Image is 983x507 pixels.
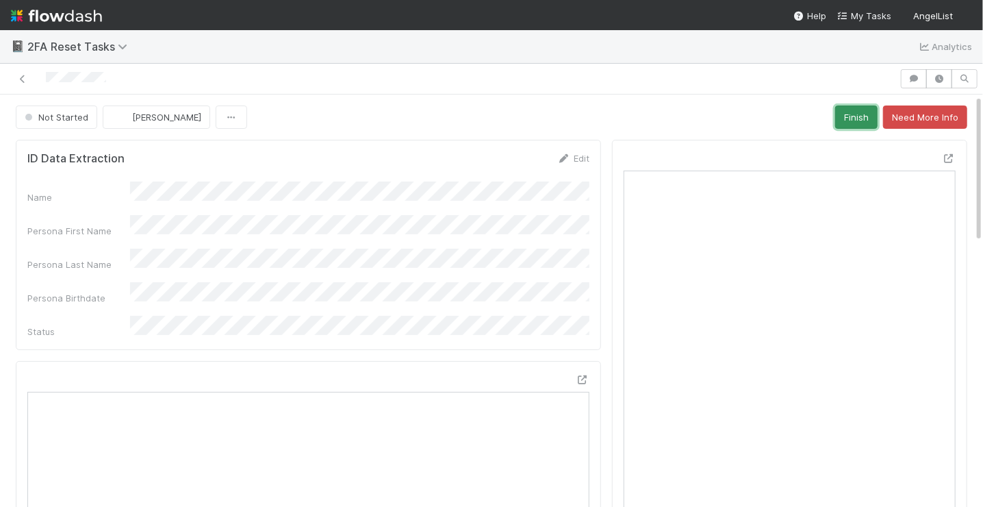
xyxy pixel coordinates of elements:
span: [PERSON_NAME] [132,112,201,123]
a: My Tasks [837,9,891,23]
div: Status [27,325,130,338]
a: Edit [557,153,589,164]
span: Not Started [22,112,88,123]
a: Analytics [918,38,972,55]
span: My Tasks [837,10,891,21]
img: avatar_5d51780c-77ad-4a9d-a6ed-b88b2c284079.png [958,10,972,23]
button: [PERSON_NAME] [103,106,210,129]
span: 2FA Reset Tasks [27,40,134,53]
button: Finish [835,106,878,129]
span: AngelList [913,10,953,21]
img: logo-inverted-e16ddd16eac7371096b0.svg [11,4,102,27]
div: Persona First Name [27,224,130,238]
div: Name [27,190,130,204]
h5: ID Data Extraction [27,152,125,166]
div: Help [793,9,826,23]
span: 📓 [11,40,25,52]
button: Not Started [16,106,97,129]
img: avatar_5d51780c-77ad-4a9d-a6ed-b88b2c284079.png [114,110,128,124]
div: Persona Last Name [27,258,130,271]
button: Need More Info [883,106,967,129]
div: Persona Birthdate [27,291,130,305]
